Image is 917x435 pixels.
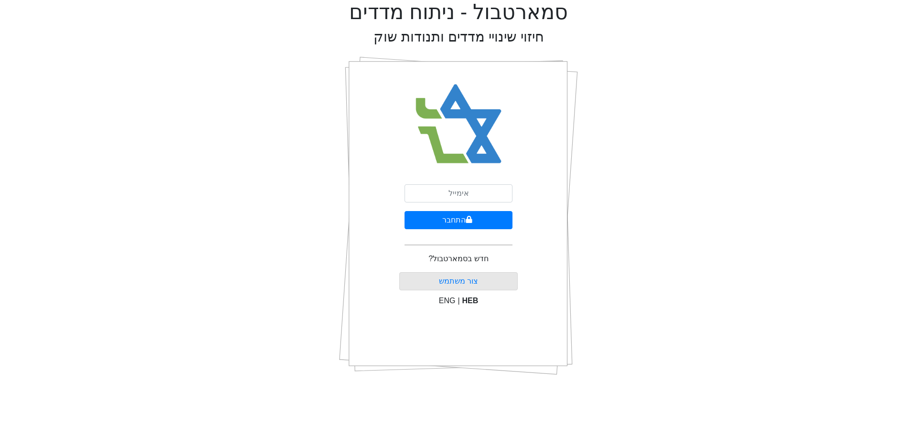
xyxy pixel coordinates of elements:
[428,253,488,265] p: חדש בסמארטבול?
[405,184,512,202] input: אימייל
[439,297,456,305] span: ENG
[373,29,544,45] h2: חיזוי שינויי מדדים ותנודות שוק
[407,72,511,177] img: Smart Bull
[462,297,479,305] span: HEB
[458,297,459,305] span: |
[405,211,512,229] button: התחבר
[399,272,518,290] button: צור משתמש
[439,277,478,285] a: צור משתמש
